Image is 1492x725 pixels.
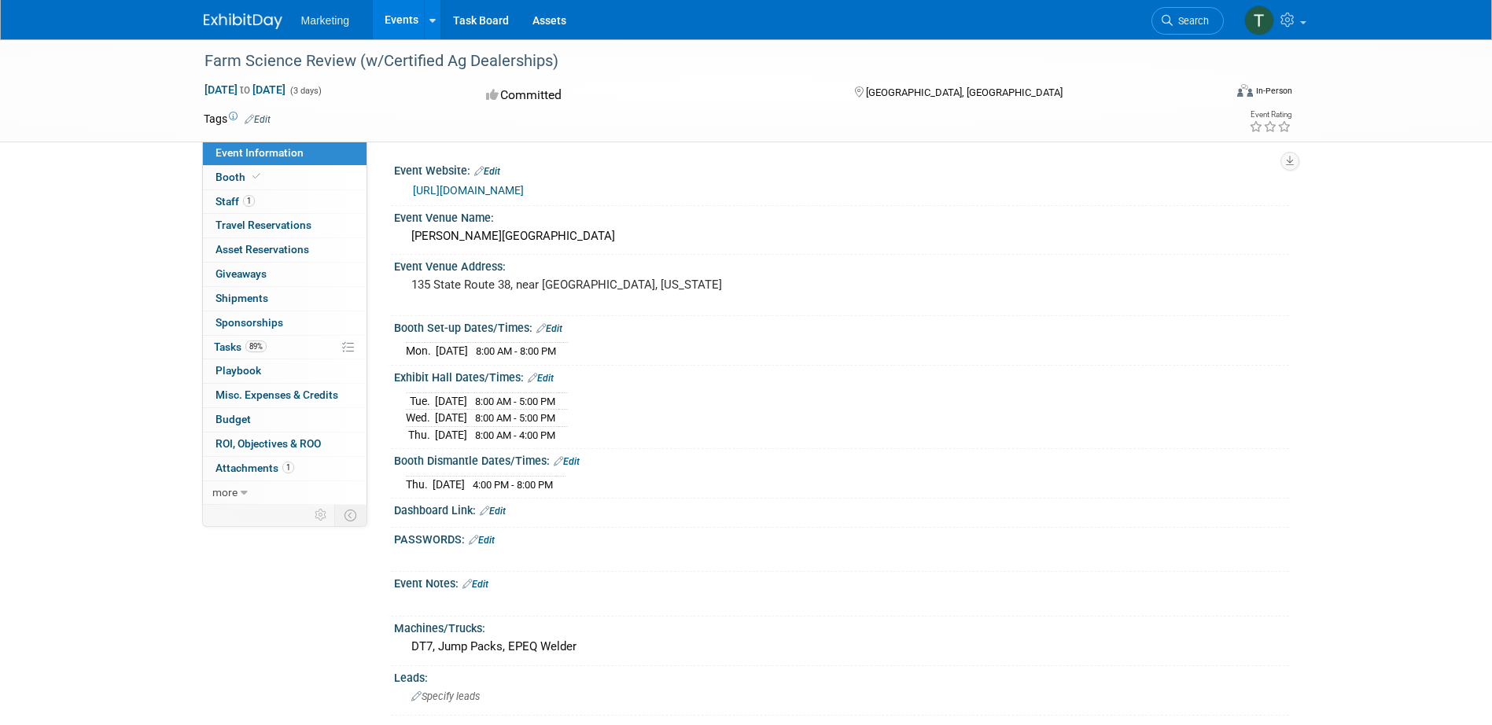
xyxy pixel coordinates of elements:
div: Machines/Trucks: [394,616,1289,636]
td: [DATE] [436,343,468,359]
span: [DATE] [DATE] [204,83,286,97]
div: Event Format [1131,82,1293,105]
a: Booth [203,166,367,190]
a: Sponsorships [203,311,367,335]
a: Edit [474,166,500,177]
span: Travel Reservations [216,219,311,231]
span: [GEOGRAPHIC_DATA], [GEOGRAPHIC_DATA] [866,86,1063,98]
div: Event Venue Address: [394,255,1289,274]
span: 1 [282,462,294,473]
span: Shipments [216,292,268,304]
td: Thu. [406,476,433,492]
span: Staff [216,195,255,208]
img: ExhibitDay [204,13,282,29]
span: 8:00 AM - 5:00 PM [475,396,555,407]
td: Tags [204,111,271,127]
span: Tasks [214,340,267,353]
div: DT7, Jump Packs, EPEQ Welder [406,635,1277,659]
a: Edit [528,373,554,384]
span: Attachments [216,462,294,474]
a: Tasks89% [203,336,367,359]
div: Exhibit Hall Dates/Times: [394,366,1289,386]
a: Edit [469,535,495,546]
a: Attachments1 [203,457,367,480]
a: Search [1151,7,1224,35]
span: more [212,486,238,499]
td: Tue. [406,392,435,410]
span: Giveaways [216,267,267,280]
span: Asset Reservations [216,243,309,256]
div: Committed [481,82,829,109]
span: Playbook [216,364,261,377]
td: [DATE] [435,426,467,443]
div: Event Rating [1249,111,1291,119]
div: Event Website: [394,159,1289,179]
div: In-Person [1255,85,1292,97]
a: Edit [462,579,488,590]
span: 8:00 AM - 8:00 PM [476,345,556,357]
div: Dashboard Link: [394,499,1289,519]
td: [DATE] [435,392,467,410]
pre: 135 State Route 38, near [GEOGRAPHIC_DATA], [US_STATE] [411,278,750,292]
div: PASSWORDS: [394,528,1289,548]
a: Travel Reservations [203,214,367,237]
a: Staff1 [203,190,367,214]
a: ROI, Objectives & ROO [203,432,367,456]
div: [PERSON_NAME][GEOGRAPHIC_DATA] [406,224,1277,248]
a: Edit [554,456,580,467]
div: Booth Set-up Dates/Times: [394,316,1289,337]
span: 1 [243,195,255,207]
span: Event Information [216,146,304,159]
a: Edit [245,114,271,125]
span: Sponsorships [216,316,283,329]
a: Edit [536,323,562,334]
span: 8:00 AM - 5:00 PM [475,412,555,424]
td: Personalize Event Tab Strip [308,505,335,525]
div: Leads: [394,666,1289,686]
a: Giveaways [203,263,367,286]
i: Booth reservation complete [252,172,260,181]
img: Format-Inperson.png [1237,84,1253,97]
a: more [203,481,367,505]
span: Misc. Expenses & Credits [216,388,338,401]
a: Budget [203,408,367,432]
span: Marketing [301,14,349,27]
td: [DATE] [433,476,465,492]
div: Event Venue Name: [394,206,1289,226]
td: Wed. [406,410,435,427]
span: Search [1173,15,1209,27]
a: Misc. Expenses & Credits [203,384,367,407]
td: Thu. [406,426,435,443]
span: to [238,83,252,96]
img: Theresa Mahoney [1244,6,1274,35]
a: [URL][DOMAIN_NAME] [413,184,524,197]
a: Edit [480,506,506,517]
span: Budget [216,413,251,425]
a: Event Information [203,142,367,165]
div: Farm Science Review (w/Certified Ag Dealerships) [199,47,1200,75]
a: Asset Reservations [203,238,367,262]
span: 8:00 AM - 4:00 PM [475,429,555,441]
div: Booth Dismantle Dates/Times: [394,449,1289,469]
span: Booth [216,171,263,183]
span: ROI, Objectives & ROO [216,437,321,450]
div: Event Notes: [394,572,1289,592]
span: 4:00 PM - 8:00 PM [473,479,553,491]
span: 89% [245,340,267,352]
a: Playbook [203,359,367,383]
td: Toggle Event Tabs [334,505,367,525]
span: (3 days) [289,86,322,96]
td: [DATE] [435,410,467,427]
span: Specify leads [411,690,480,702]
td: Mon. [406,343,436,359]
a: Shipments [203,287,367,311]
